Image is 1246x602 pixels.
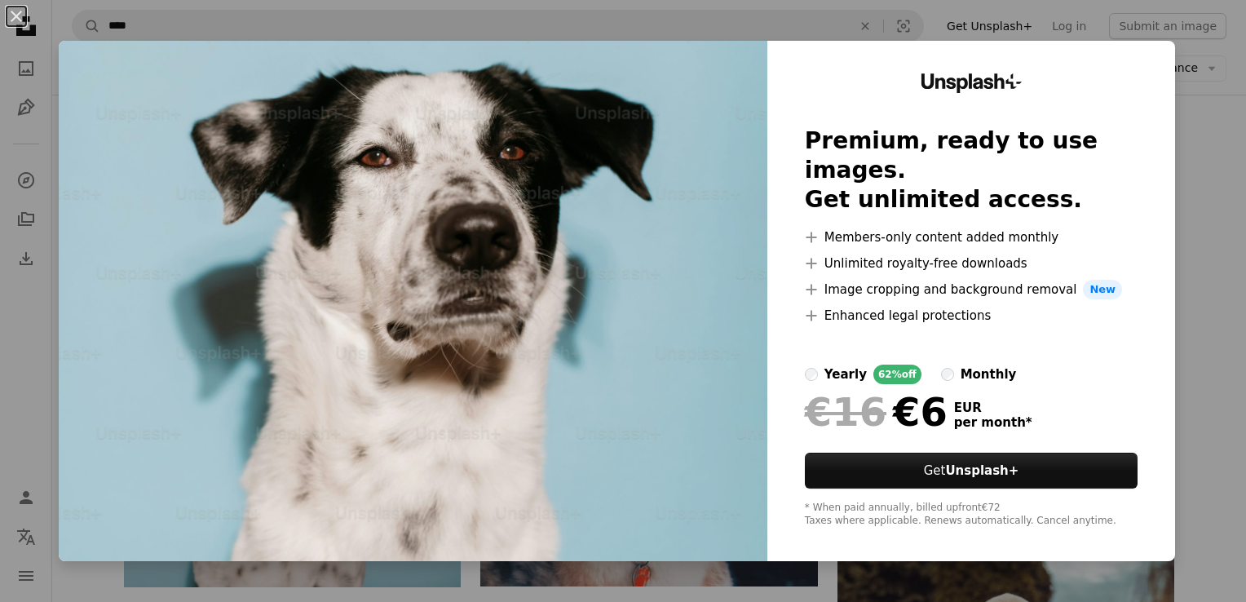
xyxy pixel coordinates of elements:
li: Unlimited royalty-free downloads [805,254,1138,273]
div: €6 [805,391,948,433]
span: per month * [954,415,1032,430]
h2: Premium, ready to use images. Get unlimited access. [805,126,1138,215]
span: €16 [805,391,886,433]
div: * When paid annually, billed upfront €72 Taxes where applicable. Renews automatically. Cancel any... [805,502,1138,528]
div: monthly [961,365,1017,384]
div: 62% off [873,365,921,384]
input: monthly [941,368,954,381]
strong: Unsplash+ [945,463,1018,478]
li: Image cropping and background removal [805,280,1138,299]
span: EUR [954,401,1032,415]
button: GetUnsplash+ [805,453,1138,489]
li: Enhanced legal protections [805,306,1138,325]
li: Members-only content added monthly [805,228,1138,247]
span: New [1083,280,1122,299]
input: yearly62%off [805,368,818,381]
div: yearly [824,365,867,384]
